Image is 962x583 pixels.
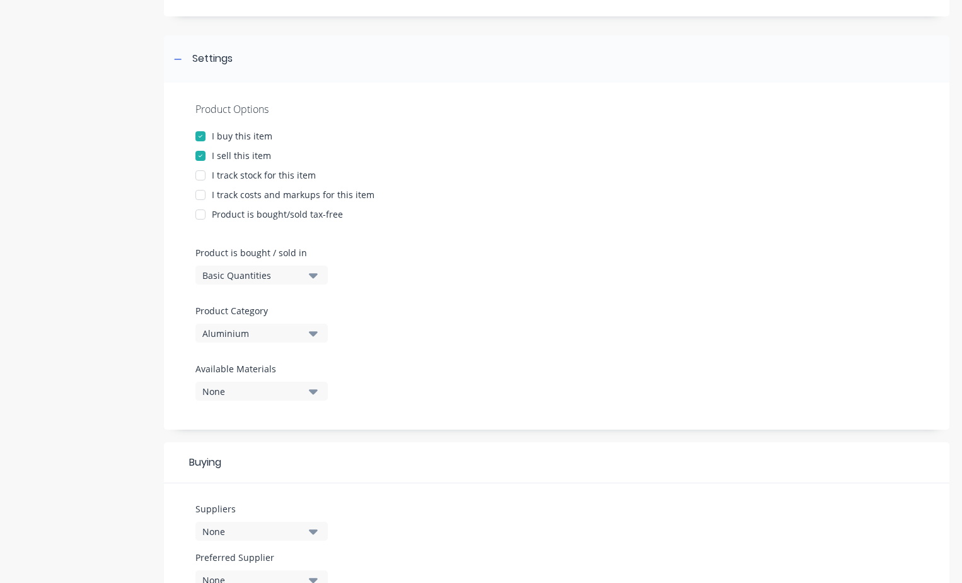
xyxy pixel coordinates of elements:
button: Aluminium [195,324,328,343]
label: Product is bought / sold in [195,246,322,259]
label: Available Materials [195,362,328,375]
div: Buying [164,442,949,483]
button: Basic Quantities [195,266,328,285]
div: I sell this item [212,149,271,162]
div: Product is bought/sold tax-free [212,208,343,221]
div: I buy this item [212,129,272,143]
div: Aluminium [202,327,303,340]
label: Preferred Supplier [195,551,328,564]
div: None [202,385,303,398]
label: Suppliers [195,502,328,515]
button: None [195,522,328,541]
div: None [202,525,303,538]
div: I track costs and markups for this item [212,188,374,201]
div: Settings [192,51,233,67]
div: Product Options [195,102,918,117]
button: None [195,382,328,401]
div: Basic Quantities [202,269,303,282]
label: Product Category [195,304,322,317]
div: I track stock for this item [212,168,316,182]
